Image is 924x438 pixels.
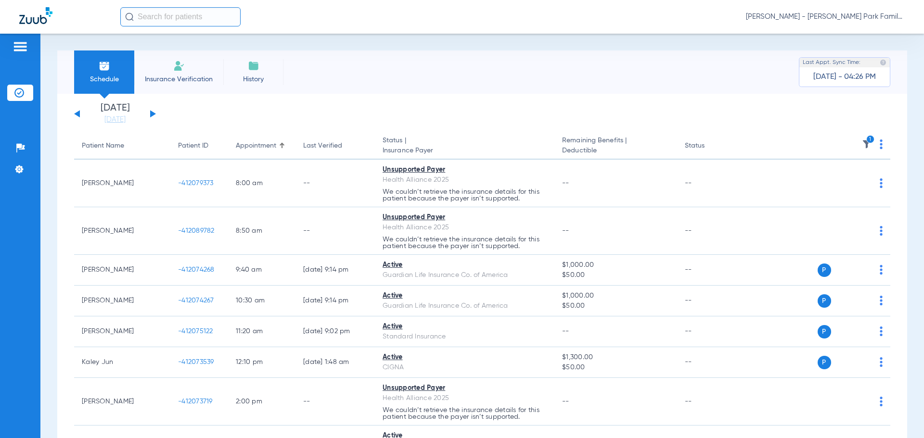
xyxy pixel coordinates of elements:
[303,141,367,151] div: Last Verified
[677,378,742,425] td: --
[82,141,163,151] div: Patient Name
[818,356,831,369] span: P
[562,260,669,270] span: $1,000.00
[82,141,124,151] div: Patient Name
[178,328,213,335] span: -412075122
[178,141,220,151] div: Patient ID
[383,393,547,403] div: Health Alliance 2025
[677,347,742,378] td: --
[228,255,295,286] td: 9:40 AM
[813,72,876,82] span: [DATE] - 04:26 PM
[295,255,375,286] td: [DATE] 9:14 PM
[383,175,547,185] div: Health Alliance 2025
[383,383,547,393] div: Unsupported Payer
[248,60,259,72] img: History
[295,347,375,378] td: [DATE] 1:48 AM
[562,270,669,280] span: $50.00
[228,347,295,378] td: 12:10 PM
[383,236,547,250] p: We couldn’t retrieve the insurance details for this patient because the payer isn’t supported.
[383,213,547,223] div: Unsupported Payer
[178,398,213,405] span: -412073719
[880,226,883,236] img: group-dot-blue.svg
[74,378,170,425] td: [PERSON_NAME]
[178,297,214,304] span: -412074267
[295,378,375,425] td: --
[562,291,669,301] span: $1,000.00
[74,255,170,286] td: [PERSON_NAME]
[880,59,886,66] img: last sync help info
[173,60,185,72] img: Manual Insurance Verification
[862,139,872,149] img: filter.svg
[818,263,831,277] span: P
[81,75,127,84] span: Schedule
[562,363,669,373] span: $50.00
[383,270,547,280] div: Guardian Life Insurance Co. of America
[178,359,214,365] span: -412073539
[19,7,52,24] img: Zuub Logo
[74,316,170,347] td: [PERSON_NAME]
[880,397,883,406] img: group-dot-blue.svg
[803,58,860,67] span: Last Appt. Sync Time:
[383,301,547,311] div: Guardian Life Insurance Co. of America
[562,227,569,234] span: --
[554,133,677,160] th: Remaining Benefits |
[86,115,144,125] a: [DATE]
[178,141,208,151] div: Patient ID
[677,133,742,160] th: Status
[125,13,134,21] img: Search Icon
[74,286,170,316] td: [PERSON_NAME]
[228,378,295,425] td: 2:00 PM
[295,316,375,347] td: [DATE] 9:02 PM
[880,326,883,336] img: group-dot-blue.svg
[303,141,342,151] div: Last Verified
[74,160,170,207] td: [PERSON_NAME]
[228,286,295,316] td: 10:30 AM
[562,180,569,187] span: --
[236,141,276,151] div: Appointment
[880,296,883,305] img: group-dot-blue.svg
[178,266,215,273] span: -412074268
[375,133,554,160] th: Status |
[228,207,295,255] td: 8:50 AM
[677,207,742,255] td: --
[562,352,669,363] span: $1,300.00
[141,75,216,84] span: Insurance Verification
[99,60,110,72] img: Schedule
[383,260,547,270] div: Active
[818,294,831,308] span: P
[880,178,883,188] img: group-dot-blue.svg
[677,160,742,207] td: --
[383,165,547,175] div: Unsupported Payer
[120,7,241,26] input: Search for patients
[677,255,742,286] td: --
[562,301,669,311] span: $50.00
[818,325,831,338] span: P
[562,398,569,405] span: --
[383,146,547,156] span: Insurance Payer
[236,141,288,151] div: Appointment
[880,357,883,367] img: group-dot-blue.svg
[383,188,547,202] p: We couldn’t retrieve the insurance details for this patient because the payer isn’t supported.
[866,135,875,144] i: 1
[383,291,547,301] div: Active
[383,332,547,342] div: Standard Insurance
[228,160,295,207] td: 8:00 AM
[880,139,883,149] img: group-dot-blue.svg
[677,286,742,316] td: --
[383,407,547,420] p: We couldn’t retrieve the insurance details for this patient because the payer isn’t supported.
[74,347,170,378] td: Kaley Jun
[383,363,547,373] div: CIGNA
[13,41,28,52] img: hamburger-icon
[383,223,547,233] div: Health Alliance 2025
[86,103,144,125] li: [DATE]
[383,322,547,332] div: Active
[880,265,883,275] img: group-dot-blue.svg
[178,227,215,234] span: -412089782
[228,316,295,347] td: 11:20 AM
[295,286,375,316] td: [DATE] 9:14 PM
[383,352,547,363] div: Active
[562,146,669,156] span: Deductible
[295,160,375,207] td: --
[562,328,569,335] span: --
[178,180,214,187] span: -412079373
